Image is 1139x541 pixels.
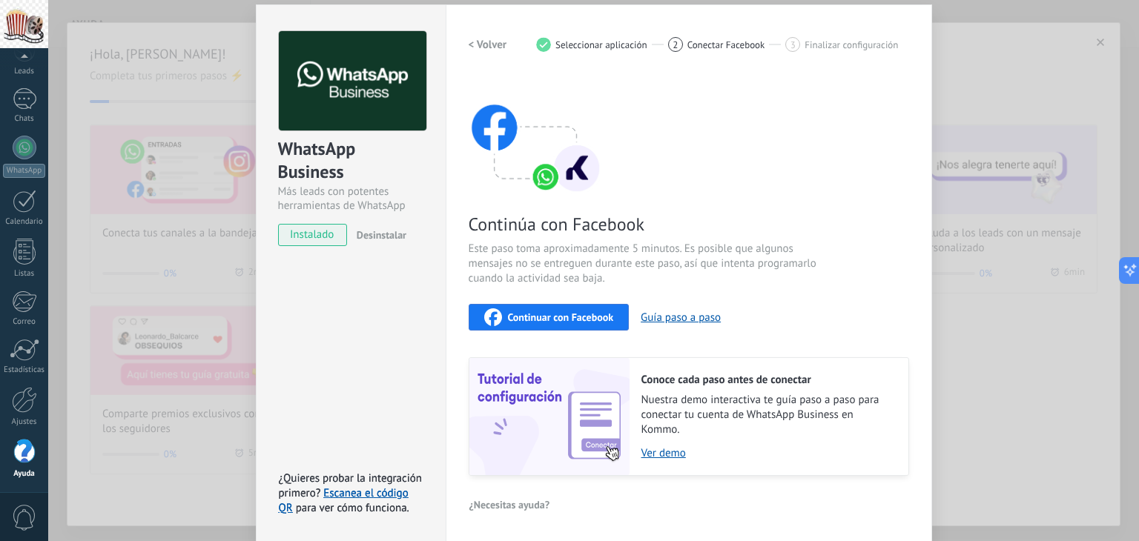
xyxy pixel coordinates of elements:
[3,217,46,227] div: Calendario
[3,164,45,178] div: WhatsApp
[469,499,550,510] span: ¿Necesitas ayuda?
[641,393,894,437] span: Nuestra demo interactiva te guía paso a paso para conectar tu cuenta de WhatsApp Business en Kommo.
[641,373,894,387] h2: Conoce cada paso antes de conectar
[469,304,630,331] button: Continuar con Facebook
[469,31,507,58] button: < Volver
[3,114,46,124] div: Chats
[3,469,46,479] div: Ayuda
[3,269,46,279] div: Listas
[555,39,647,50] span: Seleccionar aplicación
[3,417,46,427] div: Ajustes
[805,39,898,50] span: Finalizar configuración
[278,185,424,213] div: Más leads con potentes herramientas de WhatsApp
[469,242,822,286] span: Este paso toma aproximadamente 5 minutos. Es posible que algunos mensajes no se entreguen durante...
[508,312,614,322] span: Continuar con Facebook
[641,446,894,460] a: Ver demo
[469,76,602,194] img: connect with facebook
[469,213,822,236] span: Continúa con Facebook
[296,501,409,515] span: para ver cómo funciona.
[469,38,507,52] h2: < Volver
[3,67,46,76] div: Leads
[641,311,721,325] button: Guía paso a paso
[3,317,46,327] div: Correo
[673,39,678,51] span: 2
[279,471,423,500] span: ¿Quieres probar la integración primero?
[3,365,46,375] div: Estadísticas
[279,486,409,515] a: Escanea el código QR
[279,224,346,246] span: instalado
[279,31,426,131] img: logo_main.png
[351,224,406,246] button: Desinstalar
[469,494,551,516] button: ¿Necesitas ayuda?
[278,137,424,185] div: WhatsApp Business
[687,39,765,50] span: Conectar Facebook
[790,39,796,51] span: 3
[357,228,406,242] span: Desinstalar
